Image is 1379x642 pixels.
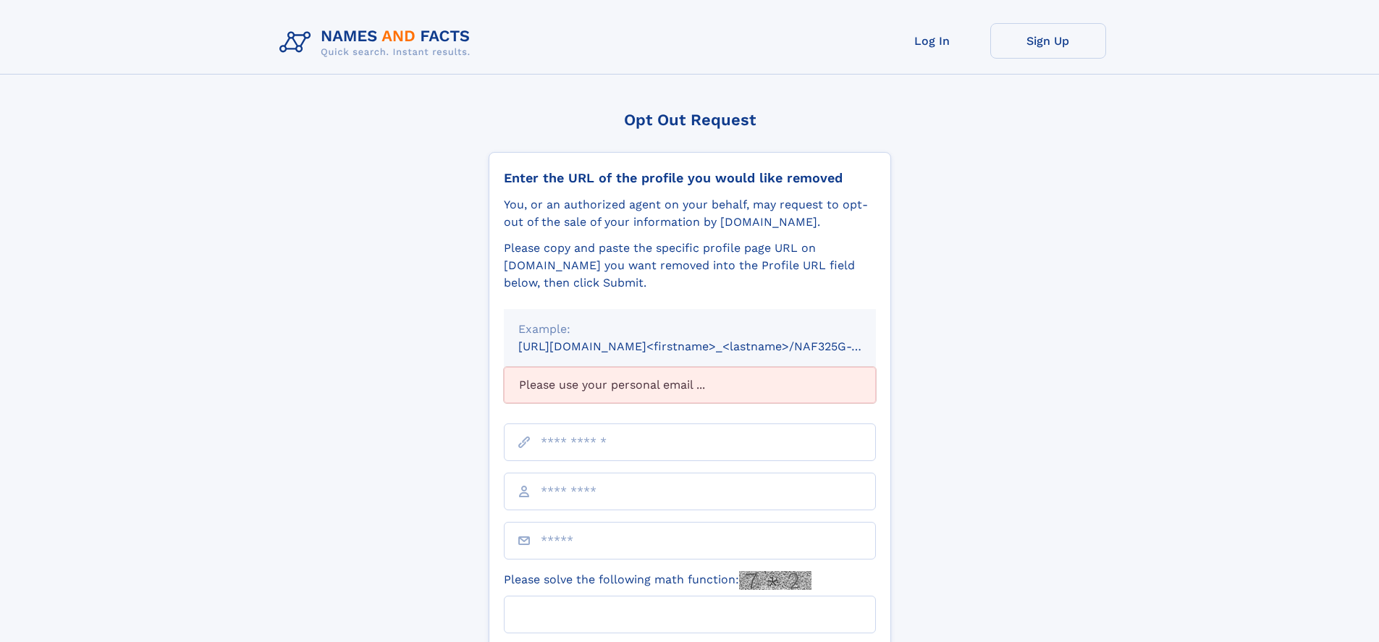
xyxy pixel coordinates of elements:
a: Log In [874,23,990,59]
a: Sign Up [990,23,1106,59]
div: Example: [518,321,861,338]
small: [URL][DOMAIN_NAME]<firstname>_<lastname>/NAF325G-xxxxxxxx [518,339,903,353]
div: Opt Out Request [489,111,891,129]
div: Please copy and paste the specific profile page URL on [DOMAIN_NAME] you want removed into the Pr... [504,240,876,292]
img: Logo Names and Facts [274,23,482,62]
div: Enter the URL of the profile you would like removed [504,170,876,186]
div: You, or an authorized agent on your behalf, may request to opt-out of the sale of your informatio... [504,196,876,231]
label: Please solve the following math function: [504,571,811,590]
div: Please use your personal email ... [504,367,876,403]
